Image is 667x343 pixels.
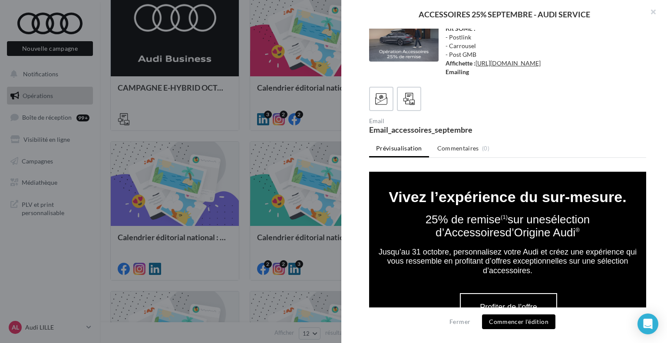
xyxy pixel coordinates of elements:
div: Email_accessoires_septembre [369,126,504,134]
div: Open Intercom Messenger [637,314,658,334]
a: Profiter de l’offre [92,122,186,148]
strong: Emailing [446,68,469,75]
span: (0) [482,145,489,152]
strong: Kit SOME : [446,25,475,32]
button: Fermer [446,317,474,327]
span: (1) [132,42,139,49]
font: 25% de remise sur une sélection d’Accessoires d’Origine Audi [56,41,221,67]
font: Vivez l’expérience du sur-mesure. [20,17,257,33]
span: Commentaires [437,144,479,153]
a: [URL][DOMAIN_NAME] [475,59,541,67]
button: Commencer l'édition [482,314,555,329]
div: - Postlink - Carrousel - Post GMB [446,24,640,76]
span: ® [206,55,211,62]
strong: Affichette : [446,59,475,67]
div: Email [369,118,504,124]
font: Jusqu’au 31 octobre, personnalisez votre Audi et créez une expérience qui vous ressemble en profi... [10,76,267,103]
div: ACCESSOIRES 25% SEPTEMBRE - AUDI SERVICE [355,10,653,18]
